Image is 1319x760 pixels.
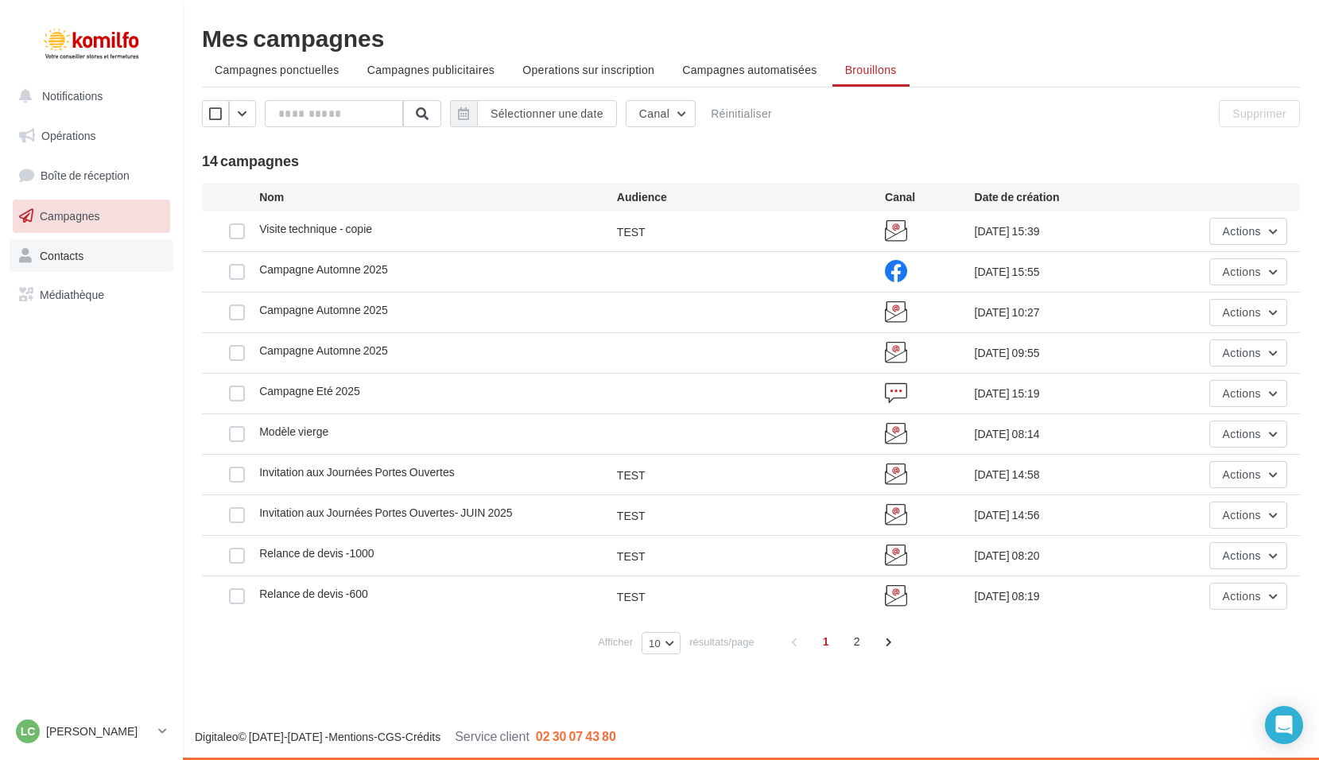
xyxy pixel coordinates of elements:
div: [DATE] 15:55 [975,264,1154,280]
span: Actions [1223,508,1261,522]
button: Sélectionner une date [450,100,617,127]
a: Campagnes [10,200,173,233]
span: résultats/page [689,634,755,649]
div: Audience [617,189,885,205]
div: [DATE] 08:14 [975,426,1154,442]
button: Actions [1209,461,1287,488]
span: Notifications [42,89,103,103]
span: Relance de devis -600 [259,587,368,600]
span: Actions [1223,549,1261,562]
div: Date de création [975,189,1154,205]
a: CGS [378,730,402,743]
span: Campagnes [40,209,100,223]
span: Actions [1223,427,1261,440]
button: Réinitialiser [704,104,778,123]
span: 10 [649,637,661,649]
span: Actions [1223,589,1261,603]
button: Actions [1209,258,1287,285]
button: Actions [1209,421,1287,448]
div: [DATE] 14:58 [975,467,1154,483]
button: 10 [642,632,681,654]
span: 1 [813,629,839,654]
span: Invitation aux Journées Portes Ouvertes [259,465,454,479]
button: Notifications [10,79,167,113]
span: Afficher [598,634,633,649]
span: 2 [844,629,870,654]
button: Canal [626,100,696,127]
div: [DATE] 15:19 [975,386,1154,401]
span: Contacts [40,248,83,262]
button: Sélectionner une date [477,100,617,127]
button: Actions [1209,339,1287,366]
div: TEST [617,508,646,524]
span: Lc [21,723,36,739]
span: Invitation aux Journées Portes Ouvertes- JUIN 2025 [259,506,512,519]
div: Nom [259,189,617,205]
button: Actions [1209,542,1287,569]
div: [DATE] 14:56 [975,507,1154,523]
a: Contacts [10,239,173,273]
a: Boîte de réception [10,158,173,192]
a: Digitaleo [195,730,238,743]
span: Operations sur inscription [522,63,654,76]
a: Lc [PERSON_NAME] [13,716,170,746]
span: Visite technique - copie [259,222,372,235]
a: Mentions [328,730,374,743]
p: [PERSON_NAME] [46,723,152,739]
span: Service client [455,728,530,743]
span: Actions [1223,265,1261,278]
span: Modèle vierge [259,425,328,438]
div: TEST [617,467,646,483]
span: Actions [1223,224,1261,238]
button: Supprimer [1219,100,1300,127]
button: Actions [1209,502,1287,529]
div: [DATE] 10:27 [975,304,1154,320]
span: Opérations [41,129,95,142]
a: Opérations [10,119,173,153]
div: [DATE] 08:19 [975,588,1154,604]
button: Actions [1209,299,1287,326]
span: Campagnes publicitaires [367,63,495,76]
div: [DATE] 08:20 [975,548,1154,564]
span: 02 30 07 43 80 [536,728,616,743]
div: TEST [617,549,646,564]
span: Boîte de réception [41,169,130,182]
div: Canal [885,189,974,205]
a: Médiathèque [10,278,173,312]
span: Campagnes ponctuelles [215,63,339,76]
div: TEST [617,224,646,240]
span: Actions [1223,305,1261,319]
div: [DATE] 15:39 [975,223,1154,239]
span: Campagnes automatisées [682,63,817,76]
button: Actions [1209,218,1287,245]
span: Campagne Eté 2025 [259,384,360,397]
a: Crédits [405,730,440,743]
span: 14 campagnes [202,152,299,169]
button: Actions [1209,583,1287,610]
span: Actions [1223,467,1261,481]
button: Actions [1209,380,1287,407]
span: © [DATE]-[DATE] - - - [195,730,616,743]
span: Actions [1223,346,1261,359]
div: Mes campagnes [202,25,1300,49]
span: Campagne Automne 2025 [259,303,388,316]
div: TEST [617,589,646,605]
span: Actions [1223,386,1261,400]
span: Campagne Automne 2025 [259,343,388,357]
div: [DATE] 09:55 [975,345,1154,361]
span: Médiathèque [40,288,104,301]
span: Relance de devis -1000 [259,546,374,560]
span: Campagne Automne 2025 [259,262,388,276]
div: Open Intercom Messenger [1265,706,1303,744]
